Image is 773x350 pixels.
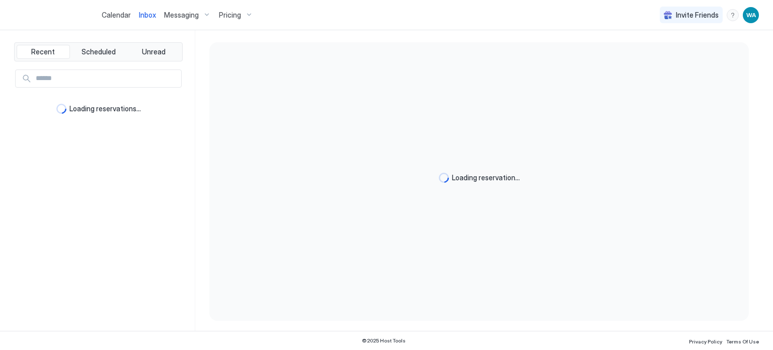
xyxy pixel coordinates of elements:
[102,11,131,19] span: Calendar
[72,45,125,59] button: Scheduled
[82,47,116,56] span: Scheduled
[219,11,241,20] span: Pricing
[676,11,719,20] span: Invite Friends
[32,70,181,87] input: Input Field
[139,11,156,19] span: Inbox
[127,45,180,59] button: Unread
[17,45,70,59] button: Recent
[69,104,141,113] span: Loading reservations...
[689,335,722,346] a: Privacy Policy
[164,11,199,20] span: Messaging
[726,338,759,344] span: Terms Of Use
[102,10,131,20] a: Calendar
[14,336,44,345] a: App Store
[727,9,739,21] div: menu
[743,7,759,23] div: User profile
[452,173,520,182] span: Loading reservation...
[31,47,55,56] span: Recent
[48,336,79,345] a: Google Play Store
[14,42,183,61] div: tab-group
[14,8,90,23] a: Host Tools Logo
[726,335,759,346] a: Terms Of Use
[689,338,722,344] span: Privacy Policy
[362,337,406,344] span: © 2025 Host Tools
[139,10,156,20] a: Inbox
[56,104,66,114] div: loading
[439,173,449,183] div: loading
[142,47,166,56] span: Unread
